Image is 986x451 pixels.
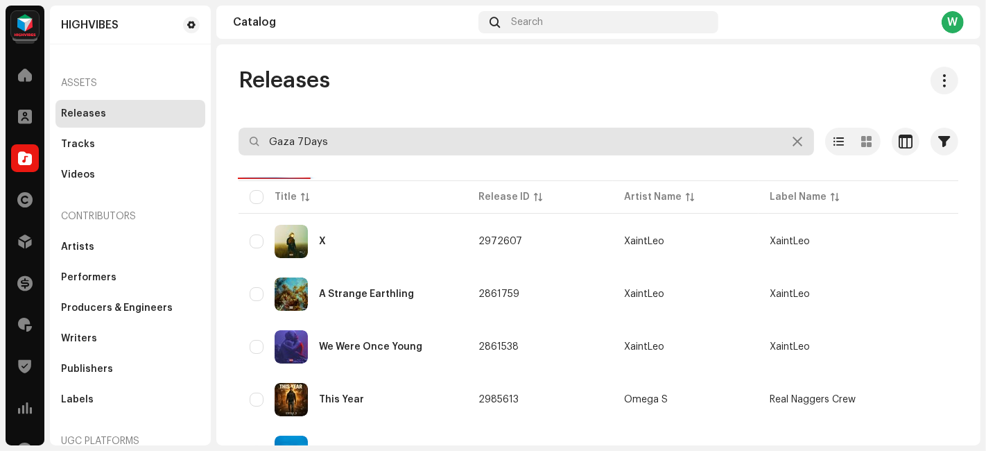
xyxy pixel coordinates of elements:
[478,289,519,299] span: 2861759
[624,395,747,405] span: Omega S
[61,303,173,314] div: Producers & Engineers
[319,342,422,352] div: We Were Once Young
[770,395,856,405] span: Real Naggers Crew
[770,237,810,246] span: XaintLeo
[55,264,205,291] re-m-nav-item: Performers
[233,17,473,28] div: Catalog
[61,394,94,405] div: Labels
[239,128,814,155] input: Search
[61,108,106,119] div: Releases
[61,19,119,31] div: HIGHVIBES
[55,161,205,189] re-m-nav-item: Videos
[319,237,326,246] div: X
[478,342,519,352] span: 2861538
[55,325,205,352] re-m-nav-item: Writers
[624,395,668,405] div: Omega S
[61,364,113,375] div: Publishers
[624,342,747,352] span: XaintLeo
[55,355,205,383] re-m-nav-item: Publishers
[624,237,664,246] div: XaintLeo
[319,395,364,405] div: This Year
[275,190,297,204] div: Title
[319,289,414,299] div: A Strange Earthling
[770,289,810,299] span: XaintLeo
[478,190,530,204] div: Release ID
[624,289,747,299] span: XaintLeo
[511,17,543,28] span: Search
[61,169,95,180] div: Videos
[239,67,330,94] span: Releases
[55,130,205,158] re-m-nav-item: Tracks
[624,342,664,352] div: XaintLeo
[624,237,747,246] span: XaintLeo
[55,200,205,233] re-a-nav-header: Contributors
[275,278,308,311] img: a08f9f76-750a-4113-b703-15f9e377866d
[61,139,95,150] div: Tracks
[478,395,519,405] span: 2985613
[61,333,97,344] div: Writers
[275,383,308,416] img: 2604df20-1e1e-4052-9f54-ea4ff59a8b8b
[624,289,664,299] div: XaintLeo
[624,190,682,204] div: Artist Name
[11,11,39,39] img: feab3aad-9b62-475c-8caf-26f15a9573ee
[55,294,205,322] re-m-nav-item: Producers & Engineers
[275,330,308,364] img: 1f90f2b1-564e-4f27-b2f6-bdfe67400e50
[478,237,522,246] span: 2972607
[770,190,827,204] div: Label Name
[770,342,810,352] span: XaintLeo
[55,233,205,261] re-m-nav-item: Artists
[55,67,205,100] re-a-nav-header: Assets
[55,386,205,414] re-m-nav-item: Labels
[61,241,94,253] div: Artists
[55,100,205,128] re-m-nav-item: Releases
[61,272,116,283] div: Performers
[942,11,964,33] div: W
[275,225,308,258] img: 824cb6ae-a8da-4152-b968-bd9843892405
